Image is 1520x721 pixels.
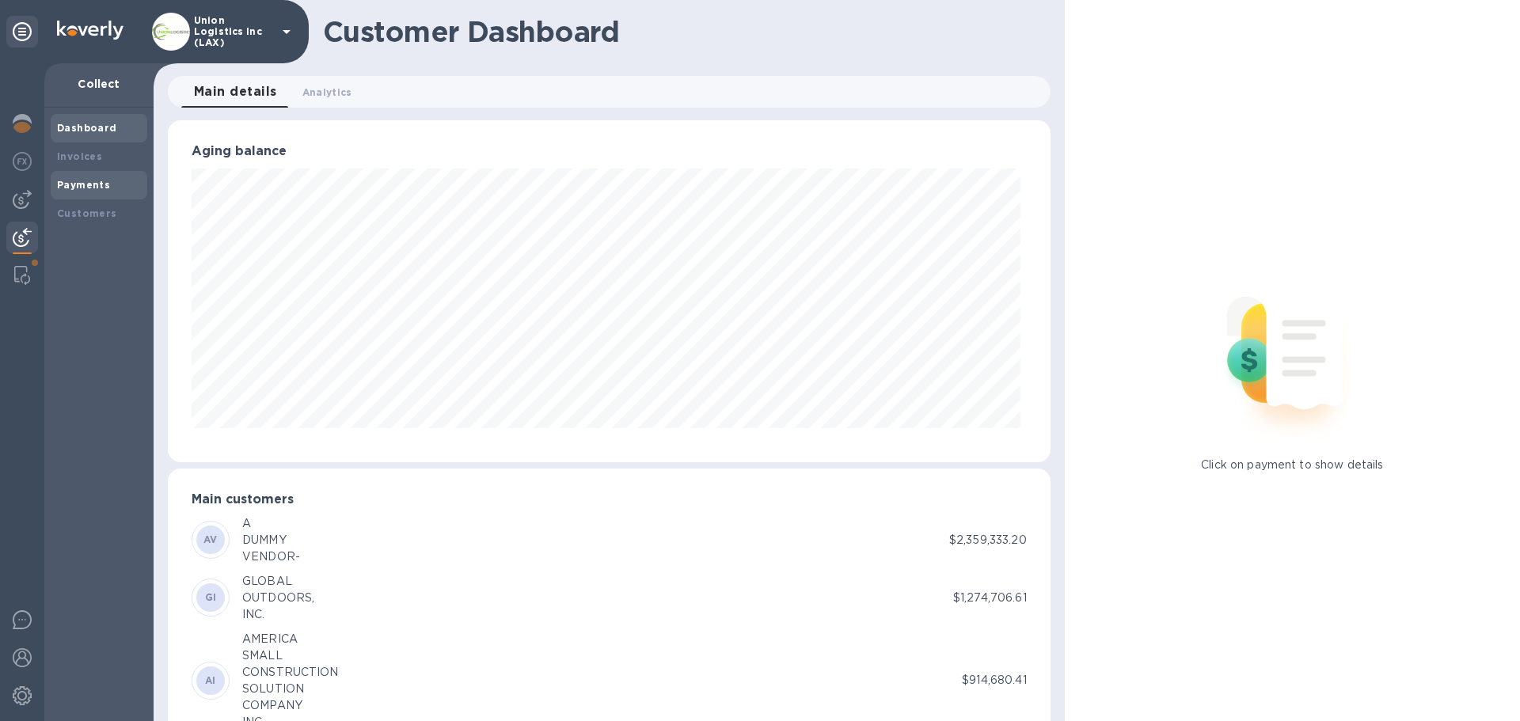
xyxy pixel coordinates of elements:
[242,681,339,697] div: SOLUTION
[242,590,314,606] div: OUTDOORS,
[302,84,352,101] span: Analytics
[192,492,1027,507] h3: Main customers
[6,16,38,47] div: Unpin categories
[194,15,273,48] p: Union Logistics Inc (LAX)
[194,81,277,103] span: Main details
[57,207,117,219] b: Customers
[13,152,32,171] img: Foreign exchange
[203,533,218,545] b: AV
[323,15,1039,48] h1: Customer Dashboard
[242,532,300,548] div: DUMMY
[1201,457,1383,473] p: Click on payment to show details
[242,631,339,647] div: AMERICA
[242,515,300,532] div: A
[242,573,314,590] div: GLOBAL
[242,647,339,664] div: SMALL
[57,150,102,162] b: Invoices
[242,697,339,714] div: COMPANY
[949,532,1027,548] p: $2,359,333.20
[962,672,1026,689] p: $914,680.41
[205,674,216,686] b: AI
[57,122,117,134] b: Dashboard
[57,76,141,92] p: Collect
[192,144,1027,159] h3: Aging balance
[57,179,110,191] b: Payments
[242,606,314,623] div: INC.
[57,21,123,40] img: Logo
[953,590,1027,606] p: $1,274,706.61
[242,664,339,681] div: CONSTRUCTION
[242,548,300,565] div: VENDOR-
[205,591,217,603] b: GI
